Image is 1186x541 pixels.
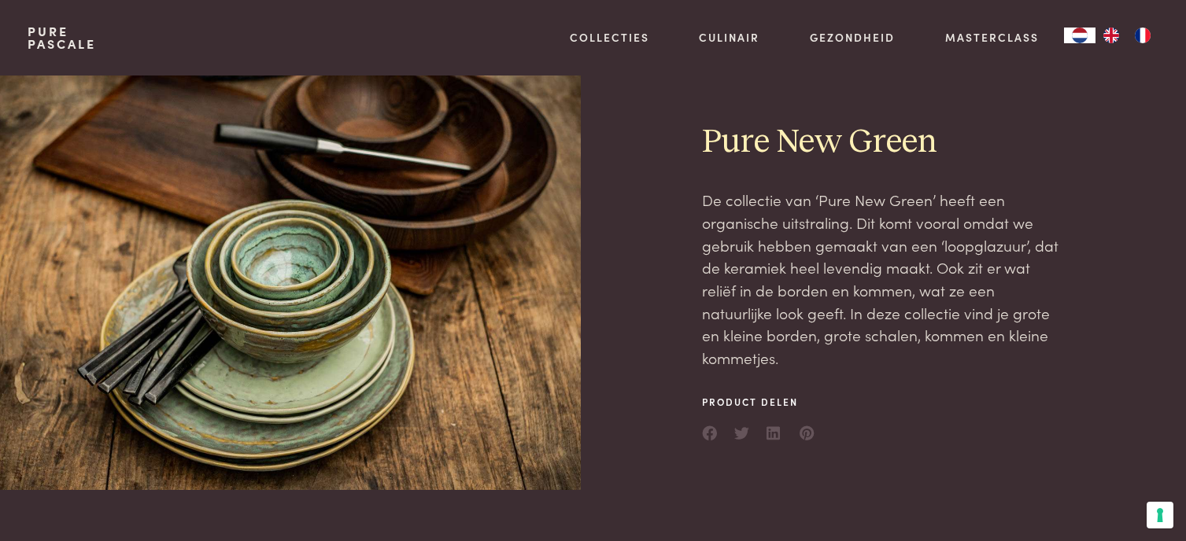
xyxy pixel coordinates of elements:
[570,29,649,46] a: Collecties
[1095,28,1158,43] ul: Language list
[1147,502,1173,528] button: Uw voorkeuren voor toestemming voor trackingtechnologieën
[1064,28,1158,43] aside: Language selected: Nederlands
[1064,28,1095,43] a: NL
[702,189,1062,370] p: De collectie van ‘Pure New Green’ heeft een organische uitstraling. Dit komt vooral omdat we gebr...
[28,25,96,50] a: PurePascale
[1095,28,1127,43] a: EN
[945,29,1039,46] a: Masterclass
[699,29,759,46] a: Culinair
[810,29,895,46] a: Gezondheid
[1127,28,1158,43] a: FR
[702,122,1062,164] h2: Pure New Green
[1064,28,1095,43] div: Language
[702,395,815,409] span: Product delen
